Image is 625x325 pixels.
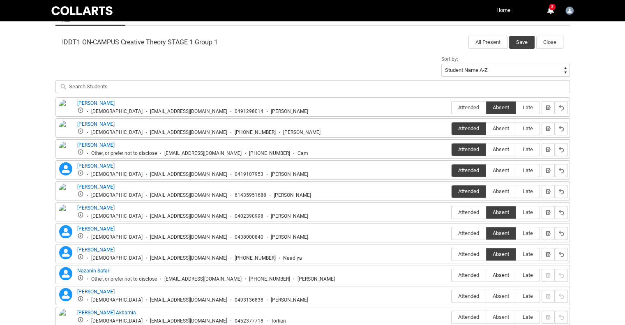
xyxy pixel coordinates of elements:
[283,129,321,136] div: [PERSON_NAME]
[486,146,516,152] span: Absent
[235,171,263,177] div: 0419107953
[555,122,568,135] button: Reset
[235,234,263,240] div: 0438000840
[452,188,486,194] span: Attended
[91,129,143,136] div: [DEMOGRAPHIC_DATA]
[77,205,115,211] a: [PERSON_NAME]
[486,272,516,278] span: Absent
[555,269,568,282] button: Reset
[271,234,308,240] div: [PERSON_NAME]
[452,293,486,299] span: Attended
[542,206,555,219] button: Notes
[91,213,143,219] div: [DEMOGRAPHIC_DATA]
[249,150,290,157] div: [PHONE_NUMBER]
[235,108,263,115] div: 0491298014
[235,192,266,198] div: 61435951688
[274,192,311,198] div: [PERSON_NAME]
[516,104,540,111] span: Late
[150,213,227,219] div: [EMAIL_ADDRESS][DOMAIN_NAME]
[59,204,72,222] img: James Simpson
[91,276,157,282] div: Other, or prefer not to disclose
[59,267,72,280] lightning-icon: Nazanin Safari
[271,108,308,115] div: [PERSON_NAME]
[77,142,115,148] a: [PERSON_NAME]
[271,297,308,303] div: [PERSON_NAME]
[77,163,115,169] a: [PERSON_NAME]
[59,99,72,118] img: Aaron Davies
[555,248,568,261] button: Reset
[516,167,540,173] span: Late
[150,171,227,177] div: [EMAIL_ADDRESS][DOMAIN_NAME]
[542,101,555,114] button: Notes
[441,56,458,62] span: Sort by:
[77,268,111,274] a: Nazanin Safari
[150,297,227,303] div: [EMAIL_ADDRESS][DOMAIN_NAME]
[516,230,540,236] span: Late
[59,246,72,259] lightning-icon: Naadiya Darawish
[486,188,516,194] span: Absent
[452,209,486,215] span: Attended
[77,247,115,253] a: [PERSON_NAME]
[555,143,568,156] button: Reset
[555,206,568,219] button: Reset
[542,122,555,135] button: Notes
[555,290,568,303] button: Reset
[150,234,227,240] div: [EMAIL_ADDRESS][DOMAIN_NAME]
[452,314,486,320] span: Attended
[298,276,335,282] div: [PERSON_NAME]
[516,251,540,257] span: Late
[271,171,308,177] div: [PERSON_NAME]
[452,230,486,236] span: Attended
[235,318,263,324] div: 0452377718
[91,318,143,324] div: [DEMOGRAPHIC_DATA]
[516,125,540,131] span: Late
[59,225,72,238] lightning-icon: Marie Cellante
[164,276,242,282] div: [EMAIL_ADDRESS][DOMAIN_NAME]
[468,36,507,49] button: All Present
[235,213,263,219] div: 0402390998
[516,272,540,278] span: Late
[555,185,568,198] button: Reset
[59,288,72,301] lightning-icon: Samuel Hall
[91,234,143,240] div: [DEMOGRAPHIC_DATA]
[77,226,115,232] a: [PERSON_NAME]
[298,150,308,157] div: Cam
[516,293,540,299] span: Late
[235,297,263,303] div: 0493136838
[452,272,486,278] span: Attended
[509,36,535,49] button: Save
[150,318,227,324] div: [EMAIL_ADDRESS][DOMAIN_NAME]
[555,101,568,114] button: Reset
[62,38,218,46] span: IDDT1 ON-CAMPUS Creative Theory STAGE 1 Group 1
[486,314,516,320] span: Absent
[536,36,563,49] button: Close
[452,146,486,152] span: Attended
[91,150,157,157] div: Other, or prefer not to disclose
[542,143,555,156] button: Notes
[452,125,486,131] span: Attended
[77,100,115,106] a: [PERSON_NAME]
[486,167,516,173] span: Absent
[494,4,512,16] a: Home
[77,289,115,295] a: [PERSON_NAME]
[249,276,290,282] div: [PHONE_NUMBER]
[452,167,486,173] span: Attended
[91,171,143,177] div: [DEMOGRAPHIC_DATA]
[516,188,540,194] span: Late
[59,183,72,207] img: Holly Nash Cooper
[542,227,555,240] button: Notes
[452,104,486,111] span: Attended
[542,248,555,261] button: Notes
[235,255,276,261] div: [PHONE_NUMBER]
[486,125,516,131] span: Absent
[91,297,143,303] div: [DEMOGRAPHIC_DATA]
[91,108,143,115] div: [DEMOGRAPHIC_DATA]
[555,227,568,240] button: Reset
[555,311,568,324] button: Reset
[516,146,540,152] span: Late
[164,150,242,157] div: [EMAIL_ADDRESS][DOMAIN_NAME]
[486,293,516,299] span: Absent
[486,209,516,215] span: Absent
[486,251,516,257] span: Absent
[59,141,72,159] img: Camille Wanstall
